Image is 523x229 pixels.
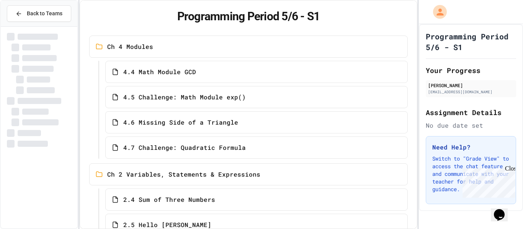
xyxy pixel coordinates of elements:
[105,136,408,159] a: 4.7 Challenge: Quadratic Formula
[107,42,153,51] span: Ch 4 Modules
[428,82,514,89] div: [PERSON_NAME]
[123,195,215,204] span: 2.4 Sum of Three Numbers
[123,93,246,102] span: 4.5 Challenge: Math Module exp()
[27,10,62,18] span: Back to Teams
[123,67,196,76] span: 4.4 Math Module GCD
[426,65,516,76] h2: Your Progress
[428,89,514,95] div: [EMAIL_ADDRESS][DOMAIN_NAME]
[3,3,53,49] div: Chat with us now!Close
[123,143,246,152] span: 4.7 Challenge: Quadratic Formula
[459,165,515,198] iframe: chat widget
[7,5,71,22] button: Back to Teams
[426,121,516,130] div: No due date set
[432,143,510,152] h3: Need Help?
[123,118,238,127] span: 4.6 Missing Side of a Triangle
[426,107,516,118] h2: Assignment Details
[107,170,260,179] span: Ch 2 Variables, Statements & Expressions
[426,31,516,52] h1: Programming Period 5/6 - S1
[105,61,408,83] a: 4.4 Math Module GCD
[432,155,510,193] p: Switch to "Grade View" to access the chat feature and communicate with your teacher for help and ...
[105,86,408,108] a: 4.5 Challenge: Math Module exp()
[105,111,408,133] a: 4.6 Missing Side of a Triangle
[491,198,515,221] iframe: chat widget
[105,188,408,211] a: 2.4 Sum of Three Numbers
[89,10,408,23] h1: Programming Period 5/6 - S1
[425,3,449,21] div: My Account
